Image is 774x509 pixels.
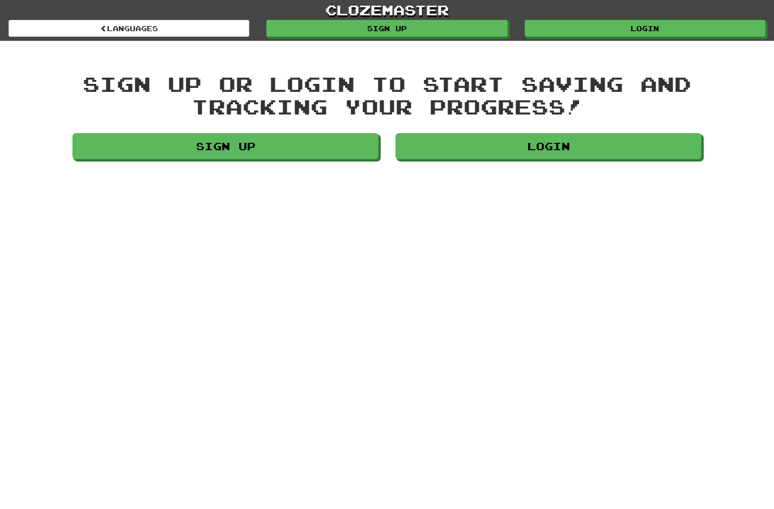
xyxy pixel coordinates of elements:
div: Sign up or login to start saving and tracking your progress! [73,73,701,117]
a: Sign up [73,133,379,159]
a: Login [525,20,766,37]
a: Languages [8,20,249,37]
a: Login [395,133,701,159]
a: Sign up [266,20,507,37]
